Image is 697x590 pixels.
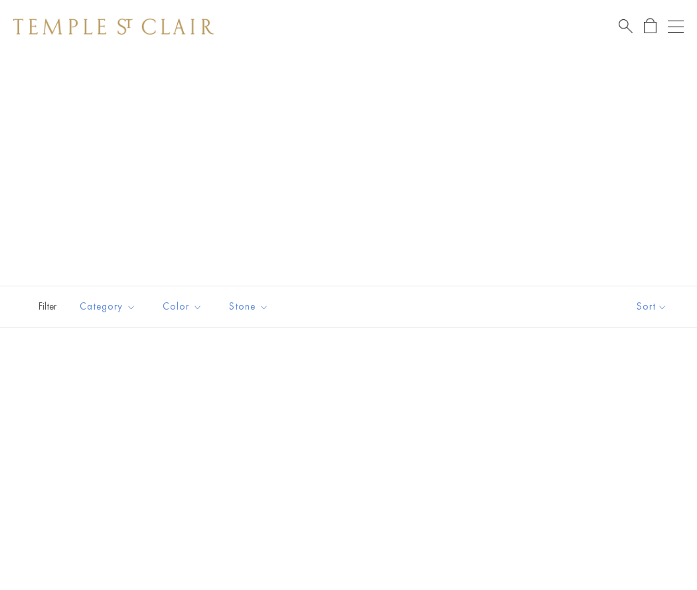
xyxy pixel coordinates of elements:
[70,292,146,322] button: Category
[153,292,212,322] button: Color
[156,298,212,315] span: Color
[13,19,214,35] img: Temple St. Clair
[73,298,146,315] span: Category
[644,18,657,35] a: Open Shopping Bag
[668,19,684,35] button: Open navigation
[619,18,633,35] a: Search
[222,298,279,315] span: Stone
[607,286,697,327] button: Show sort by
[219,292,279,322] button: Stone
